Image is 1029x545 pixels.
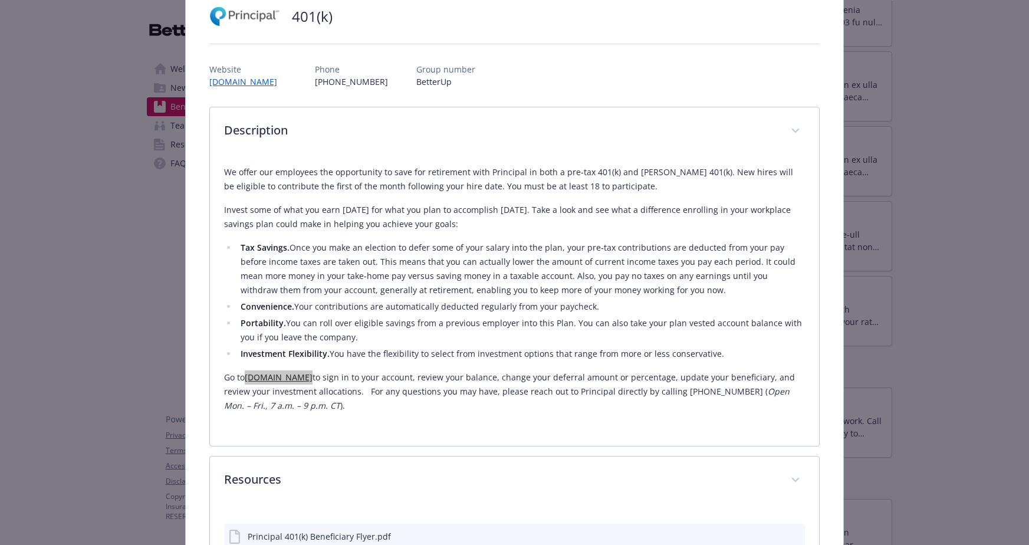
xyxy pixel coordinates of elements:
strong: Tax Savings. [241,242,290,253]
a: [DOMAIN_NAME] [245,372,313,383]
li: You have the flexibility to select from investment options that range from more or less conservat... [237,347,805,361]
p: Go to to sign in to your account, review your balance, change your deferral amount or percentage,... [224,370,805,413]
p: BetterUp [416,75,475,88]
p: Website [209,63,287,75]
button: download file [771,530,780,543]
div: Description [210,156,819,446]
p: Resources [224,471,777,488]
strong: Portability. [241,317,286,329]
strong: Investment Flexibility. [241,348,330,359]
p: Invest some of what you earn [DATE] for what you plan to accomplish [DATE]. Take a look and see w... [224,203,805,231]
li: Once you make an election to defer some of your salary into the plan, your pre-tax contributions ... [237,241,805,297]
p: Description [224,122,777,139]
li: Your contributions are automatically deducted regularly from your paycheck. [237,300,805,314]
div: Resources [210,457,819,505]
li: You can roll over eligible savings from a previous employer into this Plan. You can also take you... [237,316,805,344]
h2: 401(k) [292,6,333,27]
p: We offer our employees the opportunity to save for retirement with Principal in both a pre-tax 40... [224,165,805,193]
p: Phone [315,63,388,75]
p: [PHONE_NUMBER] [315,75,388,88]
strong: Convenience. [241,301,294,312]
p: Group number [416,63,475,75]
em: Open Mon. – Fri., 7 a.m. – 9 p.m. CT [224,386,790,411]
a: [DOMAIN_NAME] [209,76,287,87]
div: Principal 401(k) Beneficiary Flyer.pdf [248,530,391,543]
div: Description [210,107,819,156]
button: preview file [790,530,800,543]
